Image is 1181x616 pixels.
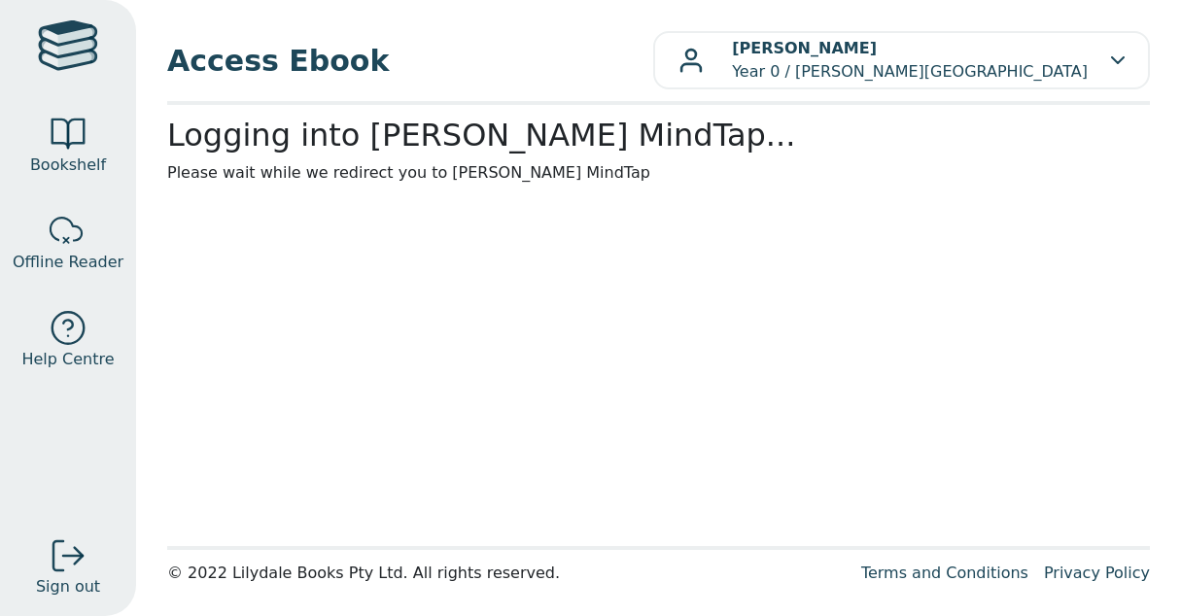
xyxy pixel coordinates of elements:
[861,564,1028,582] a: Terms and Conditions
[36,575,100,599] span: Sign out
[167,39,653,83] span: Access Ebook
[167,161,1150,185] p: Please wait while we redirect you to [PERSON_NAME] MindTap
[732,39,877,57] b: [PERSON_NAME]
[732,37,1088,84] p: Year 0 / [PERSON_NAME][GEOGRAPHIC_DATA]
[21,348,114,371] span: Help Centre
[1044,564,1150,582] a: Privacy Policy
[30,154,106,177] span: Bookshelf
[167,117,1150,154] h2: Logging into [PERSON_NAME] MindTap...
[167,562,846,585] div: © 2022 Lilydale Books Pty Ltd. All rights reserved.
[653,31,1150,89] button: [PERSON_NAME]Year 0 / [PERSON_NAME][GEOGRAPHIC_DATA]
[13,251,123,274] span: Offline Reader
